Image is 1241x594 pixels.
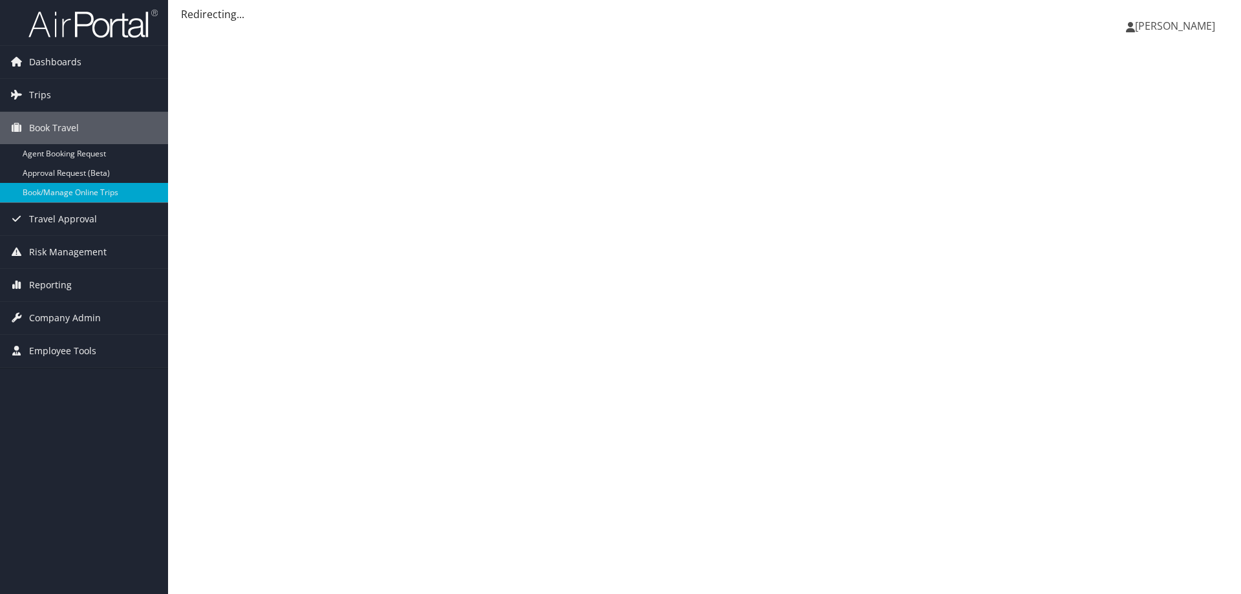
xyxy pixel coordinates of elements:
[29,269,72,301] span: Reporting
[29,46,81,78] span: Dashboards
[29,236,107,268] span: Risk Management
[29,203,97,235] span: Travel Approval
[29,79,51,111] span: Trips
[1126,6,1228,45] a: [PERSON_NAME]
[29,112,79,144] span: Book Travel
[29,335,96,367] span: Employee Tools
[181,6,1228,22] div: Redirecting...
[1135,19,1215,33] span: [PERSON_NAME]
[28,8,158,39] img: airportal-logo.png
[29,302,101,334] span: Company Admin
